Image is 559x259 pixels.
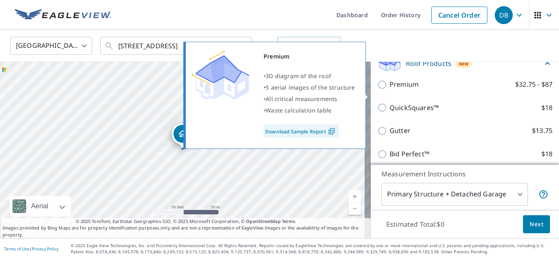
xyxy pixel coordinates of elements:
[530,219,543,230] span: Next
[266,72,331,80] span: 3D diagram of the roof
[390,79,419,90] p: Premium
[380,215,451,233] p: Estimated Total: $0
[76,218,295,225] span: © 2025 TomTom, Earthstar Geographics SIO, © 2025 Microsoft Corporation, ©
[431,7,487,24] a: Cancel Order
[172,123,193,149] div: Dropped pin, building 1, Residential property, 2675 Oxford Middletown Rd Hamilton, OH 45013
[541,149,552,159] p: $18
[390,103,439,113] p: QuickSquares™
[246,218,280,224] a: OpenStreetMap
[381,183,528,206] div: Primary Structure + Detached Garage
[459,61,469,67] span: New
[326,128,337,135] img: Pdf Icon
[282,218,295,224] a: Terms
[71,243,555,255] p: © 2025 Eagle View Technologies, Inc. and Pictometry International Corp. All Rights Reserved. Repo...
[515,79,552,90] p: $32.75 - $87
[381,169,548,179] p: Measurement Instructions
[264,70,355,82] div: •
[495,6,513,24] div: DB
[277,37,340,55] a: Upload Blueprint
[349,190,361,203] a: Current Level 19, Zoom In
[390,126,410,136] p: Gutter
[406,59,451,68] p: Roof Products
[377,54,552,73] div: Roof ProductsNew
[266,95,337,103] span: All critical measurements
[10,34,92,57] div: [GEOGRAPHIC_DATA]
[266,106,331,114] span: Waste calculation table
[15,9,111,21] img: EV Logo
[29,196,51,216] div: Aerial
[264,124,339,137] a: Download Sample Report
[264,93,355,105] div: •
[264,51,355,62] div: Premium
[118,34,235,57] input: Search by address or latitude-longitude
[4,246,59,251] p: |
[10,196,71,216] div: Aerial
[260,37,341,55] div: OR
[390,149,429,159] p: Bid Perfect™
[349,203,361,215] a: Current Level 19, Zoom Out
[523,215,550,234] button: Next
[264,105,355,116] div: •
[4,246,29,252] a: Terms of Use
[32,246,59,252] a: Privacy Policy
[539,189,548,199] span: Your report will include the primary structure and a detached garage if one exists.
[532,126,552,136] p: $13.75
[192,51,249,100] img: Premium
[541,103,552,113] p: $18
[266,83,355,91] span: 5 aerial images of the structure
[264,82,355,93] div: •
